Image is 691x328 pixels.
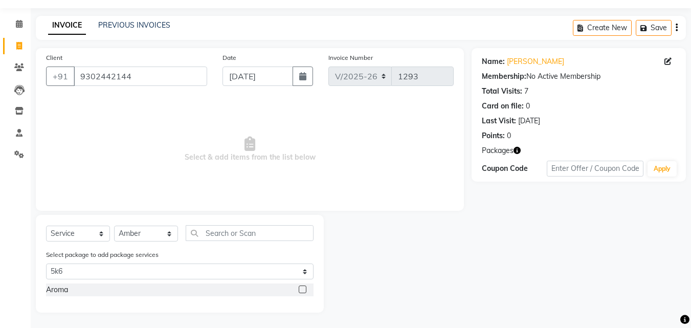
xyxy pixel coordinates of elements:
div: Name: [482,56,505,67]
label: Client [46,53,62,62]
button: Create New [573,20,632,36]
div: Total Visits: [482,86,522,97]
div: Membership: [482,71,526,82]
span: Packages [482,145,514,156]
div: Last Visit: [482,116,516,126]
input: Search by Name/Mobile/Email/Code [74,67,207,86]
div: No Active Membership [482,71,676,82]
a: [PERSON_NAME] [507,56,564,67]
button: Apply [648,161,677,177]
label: Date [222,53,236,62]
button: +91 [46,67,75,86]
a: PREVIOUS INVOICES [98,20,170,30]
div: Coupon Code [482,163,546,174]
label: Select package to add package services [46,250,159,259]
div: Card on file: [482,101,524,112]
div: 0 [526,101,530,112]
div: 0 [507,130,511,141]
a: INVOICE [48,16,86,35]
input: Enter Offer / Coupon Code [547,161,643,177]
div: Aroma [46,285,68,295]
span: Select & add items from the list below [46,98,454,201]
div: 7 [524,86,528,97]
button: Save [636,20,672,36]
div: [DATE] [518,116,540,126]
label: Invoice Number [328,53,373,62]
input: Search or Scan [186,225,314,241]
div: Points: [482,130,505,141]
